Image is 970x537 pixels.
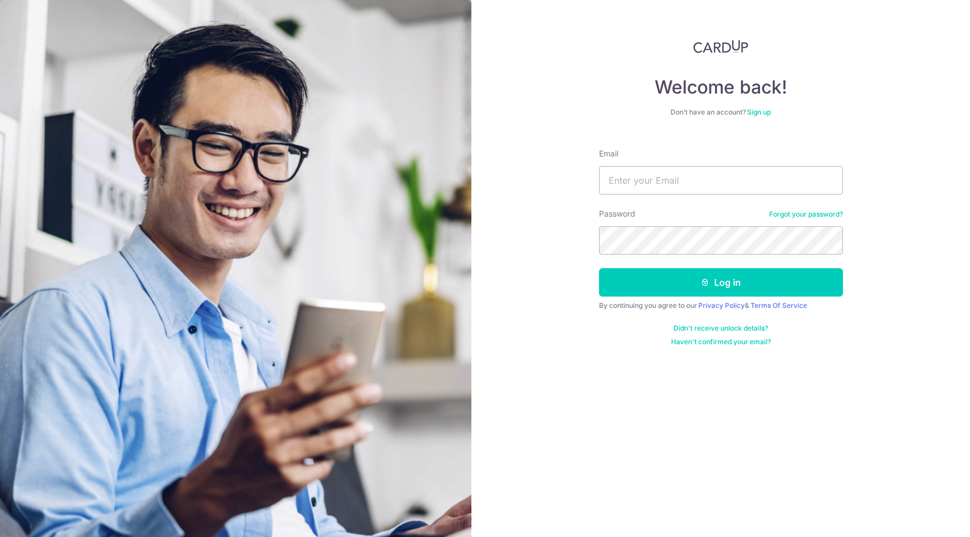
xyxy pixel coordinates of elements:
button: Log in [599,268,843,297]
input: Enter your Email [599,166,843,194]
label: Email [599,148,618,159]
div: Don’t have an account? [599,108,843,117]
div: By continuing you agree to our & [599,301,843,310]
a: Terms Of Service [750,301,807,310]
h4: Welcome back! [599,76,843,99]
label: Password [599,208,635,219]
a: Forgot your password? [769,210,843,219]
a: Sign up [747,108,771,116]
a: Privacy Policy [698,301,745,310]
img: CardUp Logo [693,40,749,53]
a: Didn't receive unlock details? [673,324,768,333]
a: Haven't confirmed your email? [671,337,771,346]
